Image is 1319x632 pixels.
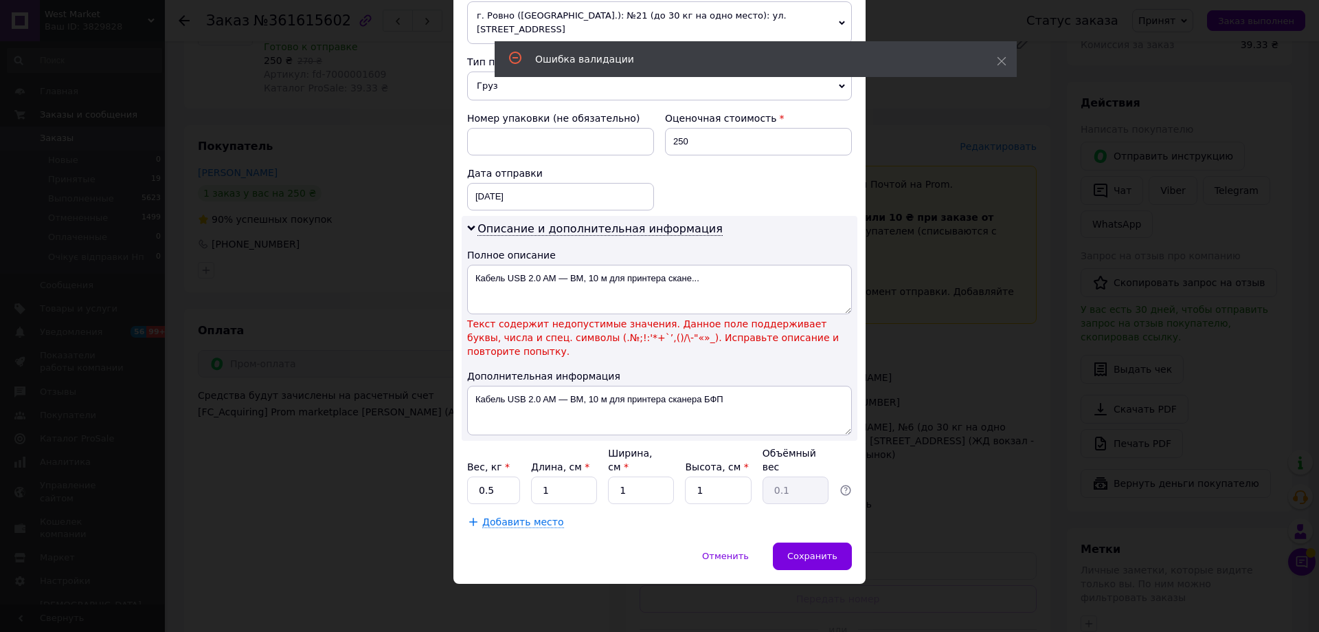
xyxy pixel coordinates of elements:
label: Длина, см [531,461,589,472]
span: Тип посылки [467,56,532,67]
label: Ширина, см [608,448,652,472]
span: Груз [467,72,852,100]
textarea: Кабель USB 2.0 AM — BM, 10 м для принтера сканера БФП [467,386,852,435]
span: Отменить [702,551,749,561]
span: Добавить место [482,516,564,528]
label: Высота, см [685,461,748,472]
span: Сохранить [787,551,837,561]
div: Дополнительная информация [467,369,852,383]
div: Дата отправки [467,166,654,180]
span: Текст содержит недопустимые значения. Данное поле поддерживает буквы, числа и спец. символы (.№;!... [467,317,852,358]
div: Номер упаковки (не обязательно) [467,111,654,125]
div: Объёмный вес [763,446,828,474]
span: Описание и дополнительная информация [477,222,723,236]
div: Оценочная стоимость [665,111,852,125]
label: Вес, кг [467,461,510,472]
div: Полное описание [467,248,852,262]
textarea: Кабель USB 2.0 AM — BM, 10 м для принтера скане... [467,265,852,314]
span: г. Ровно ([GEOGRAPHIC_DATA].): №21 (до 30 кг на одно место): ул. [STREET_ADDRESS] [467,1,852,44]
div: Ошибка валидации [535,52,962,66]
